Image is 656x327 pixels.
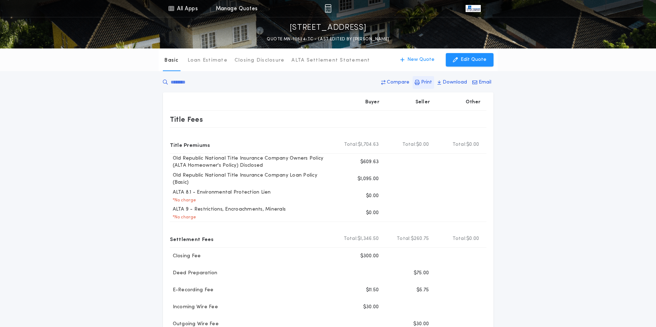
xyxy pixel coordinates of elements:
[387,79,409,86] p: Compare
[366,287,379,294] p: $11.50
[164,57,178,64] p: Basic
[170,172,335,186] p: Old Republic National Title Insurance Company Loan Policy (Basic)
[479,79,491,86] p: Email
[453,141,467,148] b: Total:
[267,36,389,43] p: QUOTE MN-10524-TC - LAST EDITED BY [PERSON_NAME]
[170,206,286,213] p: ALTA 9 - Restrictions, Encroachments, Minerals
[170,253,201,260] p: Closing Fee
[466,141,479,148] span: $0.00
[413,76,434,89] button: Print
[393,53,442,67] button: New Quote
[170,214,196,220] p: * No charge
[360,253,379,260] p: $300.00
[365,99,379,106] p: Buyer
[466,235,479,242] span: $0.00
[291,57,370,64] p: ALTA Settlement Statement
[402,141,416,148] b: Total:
[357,235,379,242] span: $1,346.50
[470,76,494,89] button: Email
[453,235,467,242] b: Total:
[411,235,429,242] span: $260.75
[416,141,429,148] span: $0.00
[170,139,210,150] p: Title Premiums
[344,141,358,148] b: Total:
[170,197,196,203] p: * No charge
[416,287,429,294] p: $5.75
[407,56,435,63] p: New Quote
[188,57,227,64] p: Loan Estimate
[446,53,494,67] button: Edit Quote
[363,304,379,311] p: $30.00
[415,99,430,106] p: Seller
[421,79,432,86] p: Print
[466,5,480,12] img: vs-icon
[290,22,367,34] p: [STREET_ADDRESS]
[366,210,379,217] p: $0.00
[397,235,411,242] b: Total:
[170,270,218,277] p: Deed Preparation
[358,141,379,148] span: $1,704.63
[435,76,469,89] button: Download
[170,304,218,311] p: Incoming Wire Fee
[170,287,214,294] p: E-Recording Fee
[170,155,335,169] p: Old Republic National Title Insurance Company Owners Policy (ALTA Homeowner's Policy) Disclosed
[170,189,271,196] p: ALTA 8.1 - Environmental Protection Lien
[170,233,214,245] p: Settlement Fees
[325,4,331,13] img: img
[414,270,429,277] p: $75.00
[366,193,379,200] p: $0.00
[443,79,467,86] p: Download
[461,56,486,63] p: Edit Quote
[360,159,379,166] p: $609.63
[379,76,412,89] button: Compare
[357,176,379,183] p: $1,095.00
[466,99,480,106] p: Other
[235,57,285,64] p: Closing Disclosure
[170,114,203,125] p: Title Fees
[344,235,358,242] b: Total:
